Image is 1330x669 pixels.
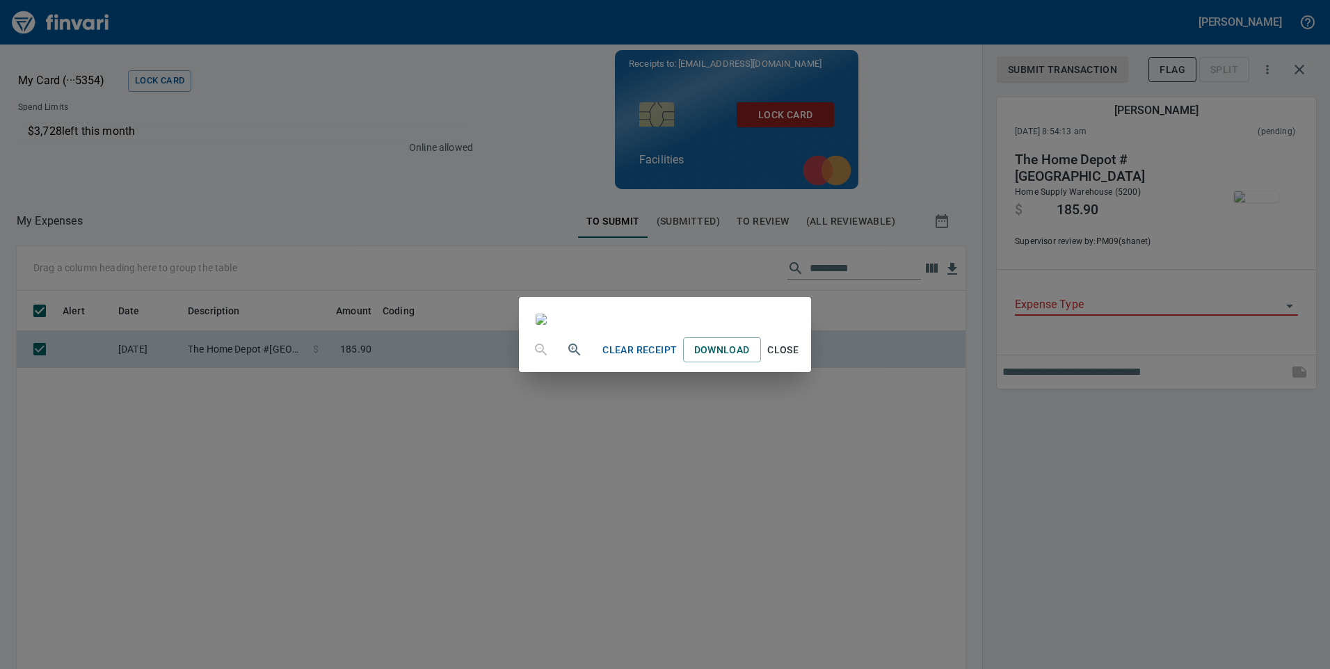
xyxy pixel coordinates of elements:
[597,337,682,363] button: Clear Receipt
[694,341,750,359] span: Download
[683,337,761,363] a: Download
[767,341,800,359] span: Close
[761,337,806,363] button: Close
[602,341,677,359] span: Clear Receipt
[536,314,547,325] img: receipts%2Ftapani%2F2025-09-02%2FwHsiFw02aUc0RQ2ZkVqBnFtOvs92__n2GE3Zwqp7vTHkoOAkyF.jpg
